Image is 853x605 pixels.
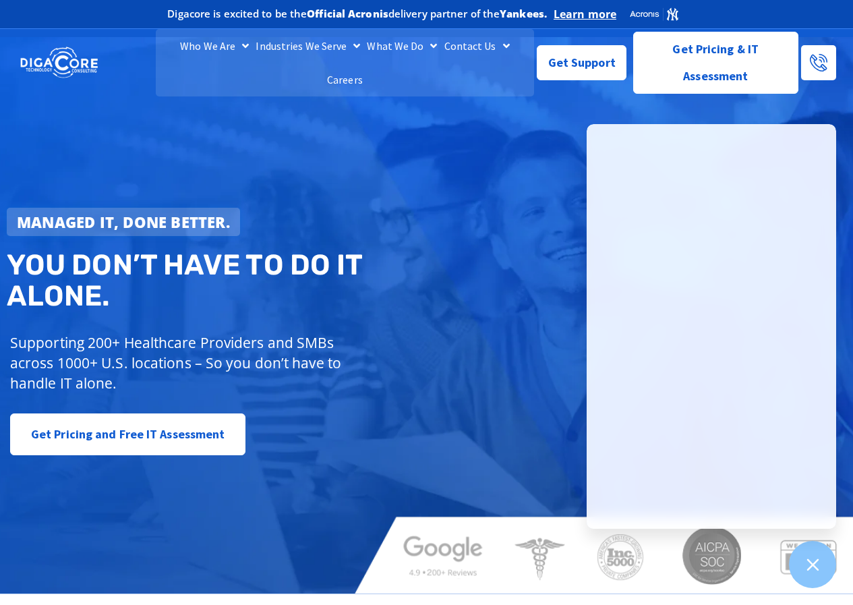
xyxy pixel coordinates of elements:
nav: Menu [156,29,534,96]
strong: Managed IT, done better. [17,212,230,232]
b: Official Acronis [307,7,388,20]
a: Get Pricing & IT Assessment [633,32,798,94]
a: Careers [324,63,366,96]
img: DigaCore Technology Consulting [20,46,98,80]
b: Yankees. [500,7,547,20]
a: Contact Us [441,29,513,63]
iframe: Chatgenie Messenger [587,124,836,529]
a: Get Pricing and Free IT Assessment [10,413,245,455]
span: Get Pricing & IT Assessment [644,36,788,90]
span: Get Support [548,49,616,76]
h2: You don’t have to do IT alone. [7,250,436,312]
a: Who We Are [177,29,252,63]
a: Get Support [537,45,626,80]
a: Managed IT, done better. [7,208,240,236]
a: What We Do [363,29,440,63]
span: Get Pricing and Free IT Assessment [31,421,225,448]
a: Learn more [554,7,616,21]
img: Acronis [629,7,679,22]
h2: Digacore is excited to be the delivery partner of the [167,9,547,19]
p: Supporting 200+ Healthcare Providers and SMBs across 1000+ U.S. locations – So you don’t have to ... [10,333,358,393]
a: Industries We Serve [252,29,363,63]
